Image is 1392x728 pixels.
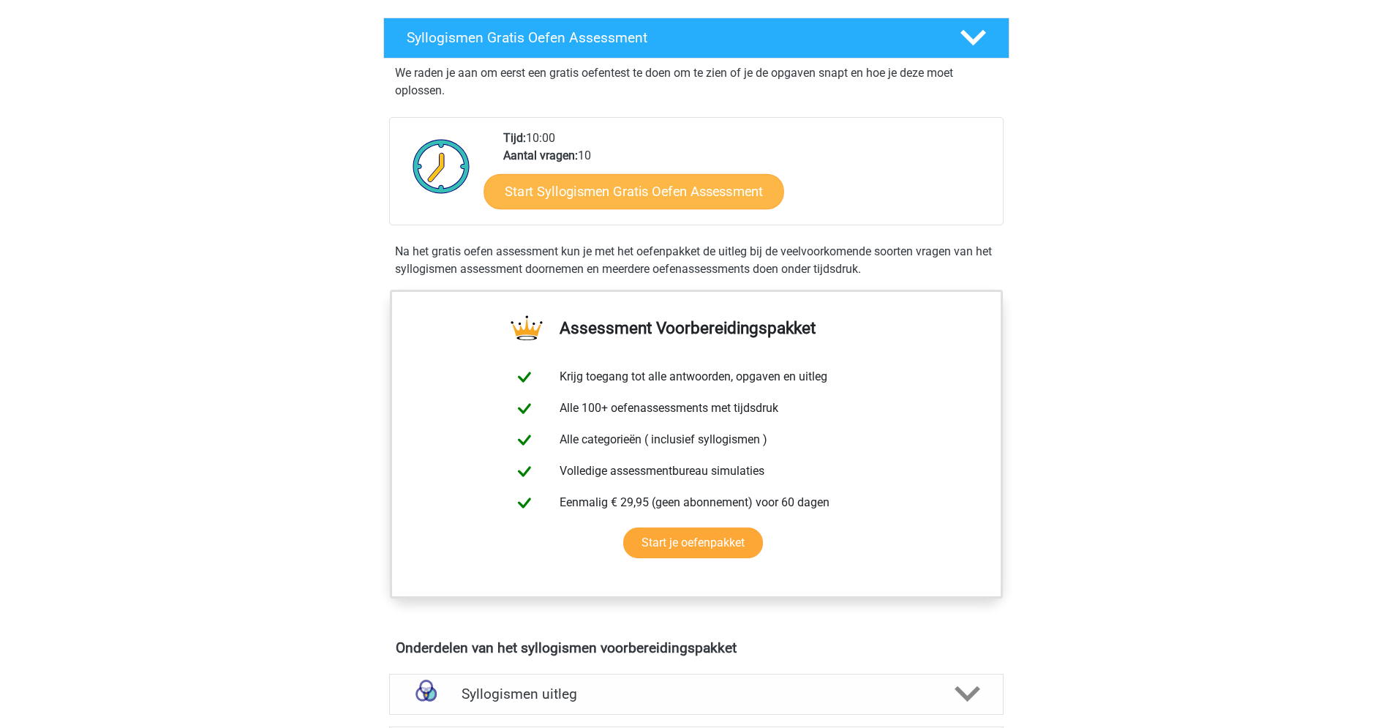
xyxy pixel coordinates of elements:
[383,674,1009,715] a: uitleg Syllogismen uitleg
[395,64,998,100] p: We raden je aan om eerst een gratis oefentest te doen om te zien of je de opgaven snapt en hoe je...
[407,29,936,46] h4: Syllogismen Gratis Oefen Assessment
[503,131,526,145] b: Tijd:
[396,639,997,656] h4: Onderdelen van het syllogismen voorbereidingspakket
[405,130,478,203] img: Klok
[484,173,784,209] a: Start Syllogismen Gratis Oefen Assessment
[389,243,1004,278] div: Na het gratis oefen assessment kun je met het oefenpakket de uitleg bij de veelvoorkomende soorte...
[407,675,445,713] img: syllogismen uitleg
[377,18,1015,59] a: Syllogismen Gratis Oefen Assessment
[492,130,1002,225] div: 10:00 10
[503,149,578,162] b: Aantal vragen:
[462,686,931,702] h4: Syllogismen uitleg
[623,528,763,558] a: Start je oefenpakket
